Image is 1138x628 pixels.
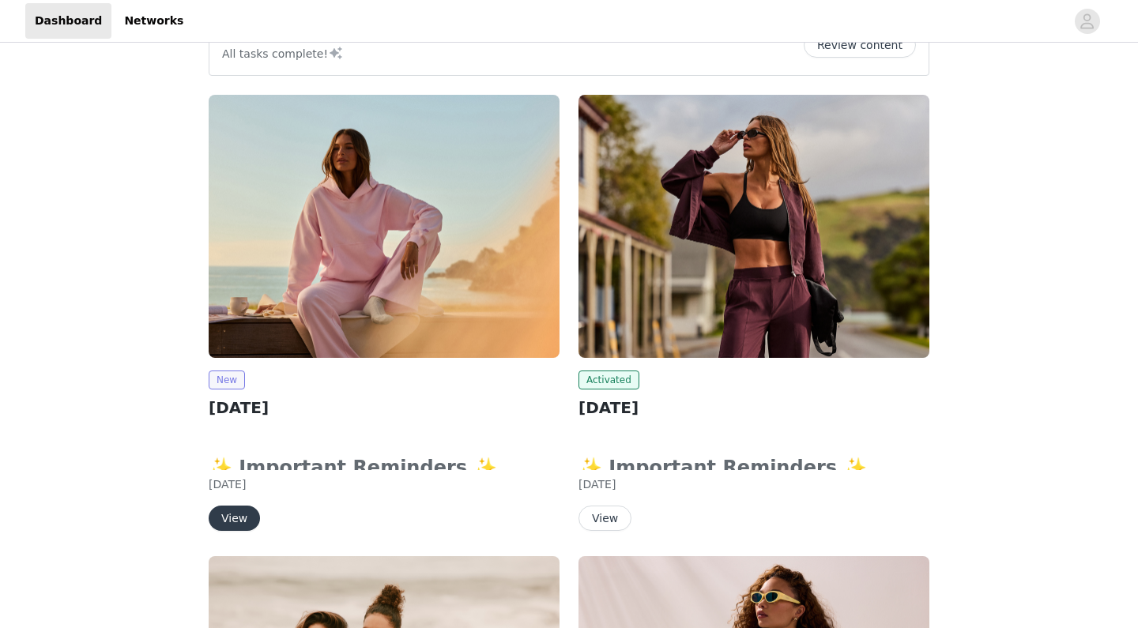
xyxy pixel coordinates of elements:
[209,95,560,358] img: Fabletics
[209,370,245,389] span: New
[115,3,193,39] a: Networks
[209,513,260,525] a: View
[1080,9,1095,34] div: avatar
[578,396,929,419] h2: [DATE]
[209,457,507,479] strong: ✨ Important Reminders ✨
[209,396,560,419] h2: [DATE]
[209,478,246,491] span: [DATE]
[209,506,260,531] button: View
[578,513,631,525] a: View
[804,32,916,58] button: Review content
[578,506,631,531] button: View
[578,457,877,479] strong: ✨ Important Reminders ✨
[222,43,344,62] p: All tasks complete!
[578,370,639,389] span: Activated
[578,478,616,491] span: [DATE]
[25,3,111,39] a: Dashboard
[578,95,929,358] img: Fabletics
